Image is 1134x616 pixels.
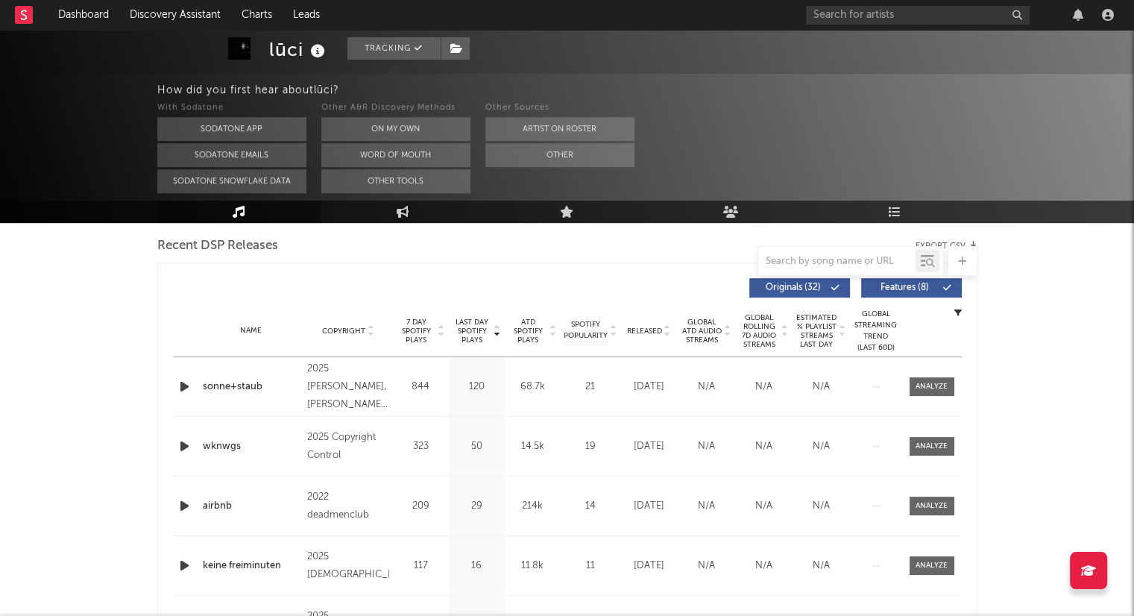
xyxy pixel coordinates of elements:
[347,37,441,60] button: Tracking
[157,117,306,141] button: Sodatone App
[397,380,445,395] div: 844
[681,380,731,395] div: N/A
[307,429,388,465] div: 2025 Copyright Control
[739,499,789,514] div: N/A
[624,559,674,573] div: [DATE]
[269,37,329,62] div: lūci
[564,319,608,342] span: Spotify Popularity
[397,439,445,454] div: 323
[796,313,837,349] span: Estimated % Playlist Streams Last Day
[397,559,445,573] div: 117
[681,318,722,345] span: Global ATD Audio Streams
[321,99,470,117] div: Other A&R Discovery Methods
[627,327,662,336] span: Released
[157,237,278,255] span: Recent DSP Releases
[916,242,977,251] button: Export CSV
[508,439,557,454] div: 14.5k
[796,380,846,395] div: N/A
[397,499,445,514] div: 209
[758,256,916,268] input: Search by song name or URL
[485,143,634,167] button: Other
[796,439,846,454] div: N/A
[453,318,492,345] span: Last Day Spotify Plays
[453,380,501,395] div: 120
[203,499,300,514] a: airbnb
[739,313,780,349] span: Global Rolling 7D Audio Streams
[307,488,388,524] div: 2022 deadmenclub
[321,117,470,141] button: On My Own
[796,499,846,514] div: N/A
[157,143,306,167] button: Sodatone Emails
[564,439,617,454] div: 19
[564,559,617,573] div: 11
[759,283,828,292] span: Originals ( 32 )
[681,439,731,454] div: N/A
[739,439,789,454] div: N/A
[564,380,617,395] div: 21
[453,439,501,454] div: 50
[453,499,501,514] div: 29
[871,283,939,292] span: Features ( 8 )
[157,99,306,117] div: With Sodatone
[203,325,300,336] div: Name
[564,499,617,514] div: 14
[806,6,1030,25] input: Search for artists
[203,439,300,454] a: wknwgs
[307,548,388,584] div: 2025 [DEMOGRAPHIC_DATA]
[485,99,634,117] div: Other Sources
[749,278,850,298] button: Originals(32)
[681,559,731,573] div: N/A
[861,278,962,298] button: Features(8)
[508,380,557,395] div: 68.7k
[322,327,365,336] span: Copyright
[203,559,300,573] a: keine freiminuten
[624,439,674,454] div: [DATE]
[157,169,306,193] button: Sodatone Snowflake Data
[508,499,557,514] div: 214k
[321,143,470,167] button: Word Of Mouth
[624,499,674,514] div: [DATE]
[485,117,634,141] button: Artist on Roster
[739,559,789,573] div: N/A
[307,360,388,414] div: 2025 [PERSON_NAME], [PERSON_NAME], 9o, Hermani Beats
[203,380,300,395] a: sonne+staub
[624,380,674,395] div: [DATE]
[453,559,501,573] div: 16
[796,559,846,573] div: N/A
[854,309,898,353] div: Global Streaming Trend (Last 60D)
[508,559,557,573] div: 11.8k
[321,169,470,193] button: Other Tools
[739,380,789,395] div: N/A
[397,318,436,345] span: 7 Day Spotify Plays
[508,318,548,345] span: ATD Spotify Plays
[681,499,731,514] div: N/A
